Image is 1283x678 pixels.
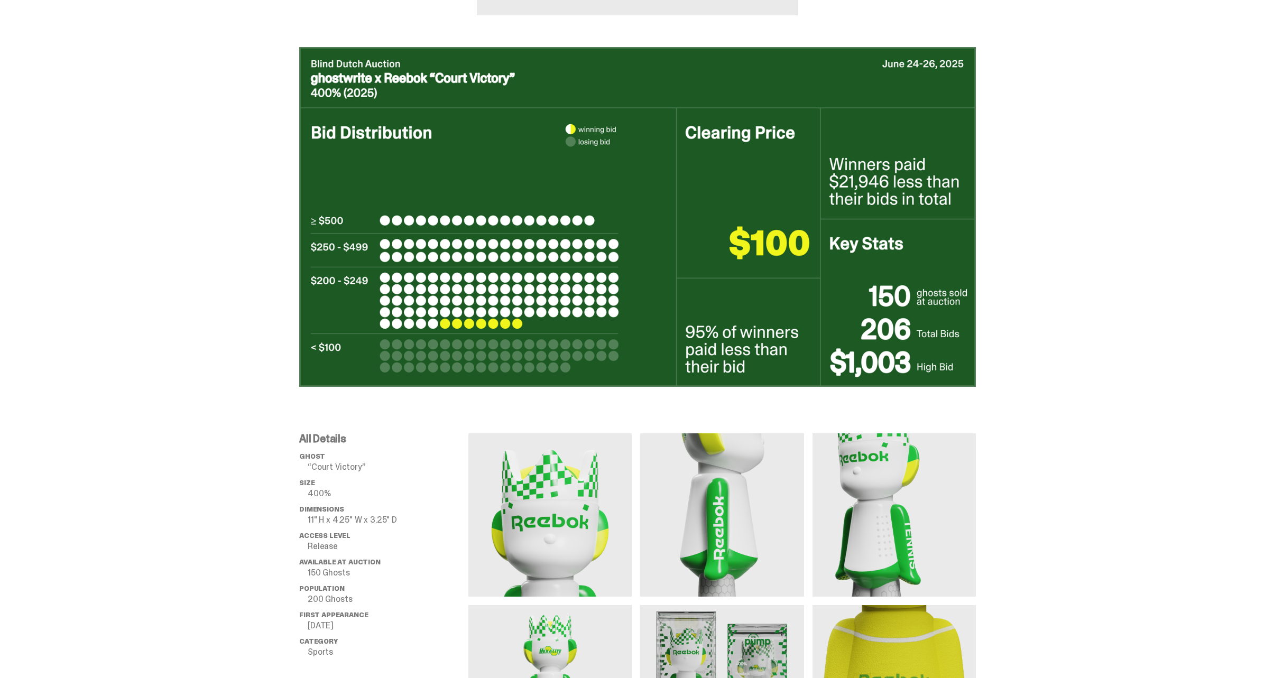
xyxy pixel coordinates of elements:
[468,433,632,597] img: media gallery image
[308,621,468,630] p: [DATE]
[299,558,381,566] span: Available at Auction
[299,452,325,461] span: ghost
[813,433,976,597] img: media gallery image
[299,47,976,387] img: ghostwrite-reebok-ghost-400-2025-auction-recap-d.png
[308,569,468,577] p: 150 Ghosts
[299,478,315,487] span: Size
[308,542,468,551] p: Release
[299,637,338,646] span: Category
[308,463,468,471] p: “Court Victory”
[299,433,468,444] p: All Details
[299,531,350,540] span: Access Level
[299,584,344,593] span: Population
[308,648,468,656] p: Sports
[308,595,468,603] p: 200 Ghosts
[640,433,804,597] img: media gallery image
[299,610,368,619] span: First Appearance
[308,489,468,498] p: 400%
[308,516,468,524] p: 11" H x 4.25" W x 3.25" D
[299,505,344,514] span: Dimensions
